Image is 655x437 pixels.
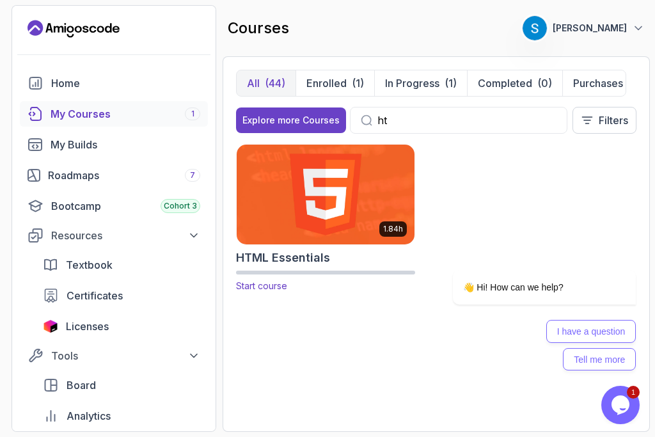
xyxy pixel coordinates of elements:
img: jetbrains icon [43,320,58,333]
img: user profile image [523,16,547,40]
p: 1.84h [383,224,403,234]
a: home [20,70,208,96]
img: HTML Essentials card [232,142,419,246]
a: Landing page [28,19,120,39]
p: Enrolled [306,75,347,91]
button: All(44) [237,70,296,96]
button: In Progress(1) [374,70,467,96]
a: builds [20,132,208,157]
button: Purchases [562,70,653,96]
button: Filters [572,107,636,134]
a: bootcamp [20,193,208,219]
a: roadmaps [20,163,208,188]
div: Tools [51,348,200,363]
span: Start course [236,280,287,291]
div: My Courses [51,106,200,122]
span: Board [67,377,96,393]
button: user profile image[PERSON_NAME] [522,15,645,41]
p: All [247,75,260,91]
span: 7 [190,170,195,180]
div: Home [51,75,200,91]
span: Licenses [66,319,109,334]
button: Tools [20,344,208,367]
p: [PERSON_NAME] [553,22,627,35]
p: Filters [599,113,628,128]
iframe: chat widget [601,386,642,424]
div: Bootcamp [51,198,200,214]
a: courses [20,101,208,127]
div: (1) [445,75,457,91]
div: (0) [537,75,552,91]
a: licenses [35,314,208,339]
a: analytics [35,403,208,429]
p: Completed [478,75,532,91]
h2: courses [228,18,289,38]
div: (1) [352,75,364,91]
span: Textbook [66,257,113,273]
span: Certificates [67,288,123,303]
span: Analytics [67,408,111,424]
div: (44) [265,75,285,91]
iframe: chat widget [412,169,642,379]
div: Resources [51,228,200,243]
div: Roadmaps [48,168,200,183]
a: textbook [35,252,208,278]
div: My Builds [51,137,200,152]
p: In Progress [385,75,439,91]
input: Search... [377,113,556,128]
button: Resources [20,224,208,247]
div: Explore more Courses [242,114,340,127]
span: 1 [191,109,194,119]
span: Cohort 3 [164,201,197,211]
button: Enrolled(1) [296,70,374,96]
button: Explore more Courses [236,107,346,133]
button: Completed(0) [467,70,562,96]
a: board [35,372,208,398]
h2: HTML Essentials [236,249,330,267]
a: certificates [35,283,208,308]
p: Purchases [573,75,623,91]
